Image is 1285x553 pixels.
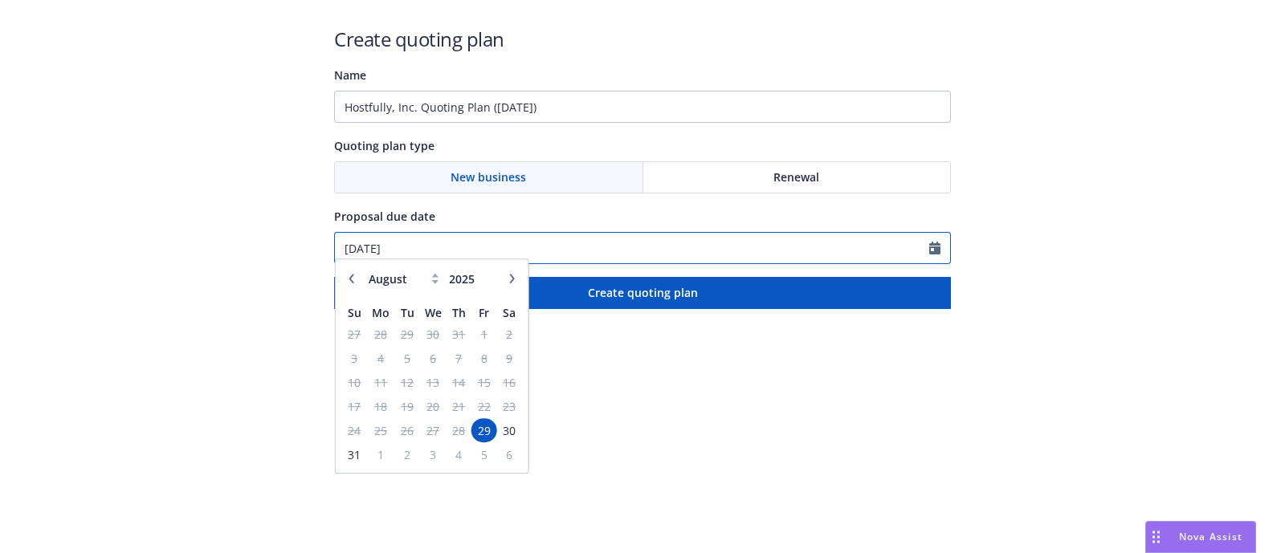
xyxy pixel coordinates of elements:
td: 15 [471,370,496,394]
span: We [425,305,442,320]
span: Proposal due date [334,209,435,224]
input: MM/DD/YYYY [335,233,929,263]
td: 30 [496,418,521,442]
span: Th [452,305,466,320]
span: Fr [479,305,489,320]
span: 1 [473,324,495,344]
span: 25 [369,421,393,441]
td: 12 [394,370,419,394]
span: 22 [473,396,495,417]
span: 30 [422,324,445,344]
td: 2 [496,322,521,346]
span: 27 [422,421,445,441]
td: 27 [420,418,447,442]
span: 2 [498,324,520,344]
span: 5 [473,445,495,465]
td: 26 [394,418,419,442]
span: 9 [498,348,520,368]
span: 5 [396,348,418,368]
span: 18 [369,396,393,417]
span: Renewal [773,169,819,185]
h1: Create quoting plan [334,26,951,52]
span: 7 [448,348,470,368]
span: 4 [448,445,470,465]
td: 7 [447,346,471,370]
td: 21 [447,394,471,418]
td: 29 [394,322,419,346]
span: Name [334,67,366,83]
td: 28 [447,418,471,442]
td: 23 [496,394,521,418]
td: 1 [367,442,394,466]
span: 31 [344,445,365,465]
span: 31 [448,324,470,344]
td: 28 [367,322,394,346]
td: 31 [447,322,471,346]
span: 2 [396,445,418,465]
span: 16 [498,372,520,392]
span: 15 [473,372,495,392]
td: 24 [342,418,367,442]
span: Su [348,305,361,320]
span: 10 [344,372,365,392]
td: 9 [496,346,521,370]
td: 5 [471,442,496,466]
td: 19 [394,394,419,418]
td: 22 [471,394,496,418]
span: 4 [369,348,393,368]
td: 20 [420,394,447,418]
td: 10 [342,370,367,394]
span: New business [451,169,526,185]
td: 5 [394,346,419,370]
span: 29 [396,324,418,344]
span: 13 [422,372,445,392]
svg: Calendar [929,242,940,254]
span: 27 [344,324,365,344]
td: 4 [367,346,394,370]
span: 8 [473,348,495,368]
span: 26 [396,421,418,441]
button: Create quoting plan [334,277,951,309]
td: 4 [447,442,471,466]
td: 3 [342,346,367,370]
td: 13 [420,370,447,394]
span: 24 [344,421,365,441]
td: 29 [471,418,496,442]
td: 6 [496,442,521,466]
span: 23 [498,396,520,417]
span: 28 [448,421,470,441]
td: 3 [420,442,447,466]
span: 17 [344,396,365,417]
div: Drag to move [1146,522,1166,552]
span: Nova Assist [1179,530,1242,543]
span: 30 [498,421,520,441]
td: 8 [471,346,496,370]
span: Create quoting plan [588,285,698,300]
td: 6 [420,346,447,370]
span: 28 [369,324,393,344]
td: 1 [471,322,496,346]
td: 14 [447,370,471,394]
span: 12 [396,372,418,392]
span: Mo [372,305,390,320]
span: 6 [422,348,445,368]
td: 27 [342,322,367,346]
span: Tu [401,305,414,320]
span: 29 [473,421,495,441]
span: 1 [369,445,393,465]
span: 14 [448,372,470,392]
span: 3 [422,445,445,465]
span: 11 [369,372,393,392]
td: 2 [394,442,419,466]
button: Nova Assist [1145,521,1256,553]
td: 31 [342,442,367,466]
span: 21 [448,396,470,417]
td: 18 [367,394,394,418]
span: Sa [503,305,516,320]
span: 3 [344,348,365,368]
input: Quoting plan name [334,91,951,123]
span: 20 [422,396,445,417]
td: 16 [496,370,521,394]
td: 11 [367,370,394,394]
